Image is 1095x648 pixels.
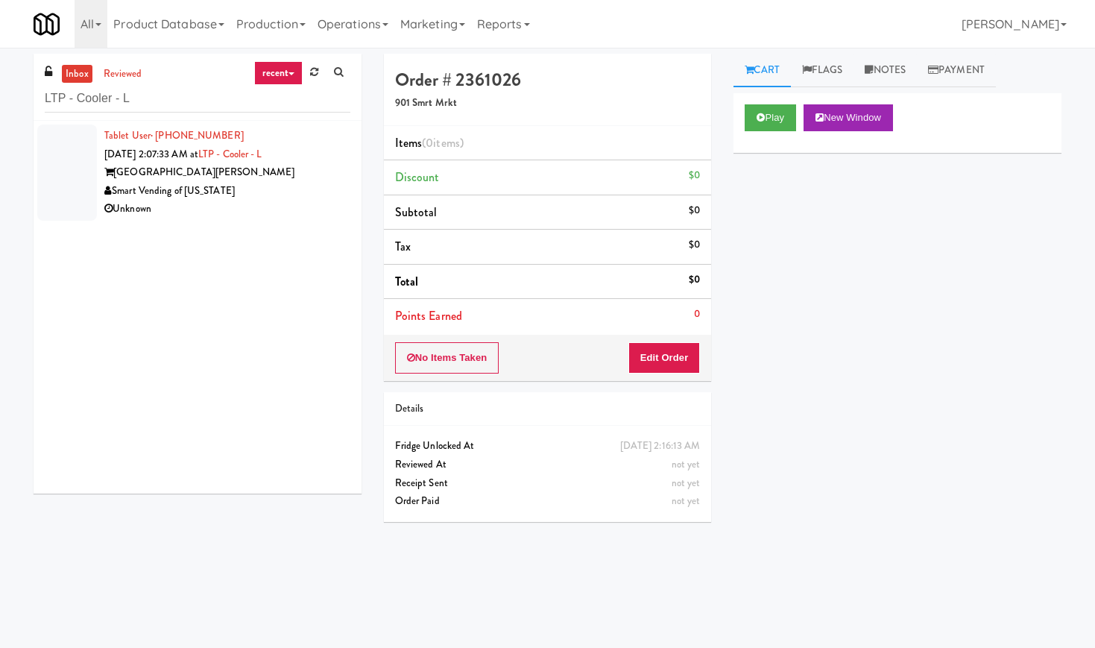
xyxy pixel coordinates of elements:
a: Payment [917,54,996,87]
h5: 901 Smrt Mrkt [395,98,701,109]
h4: Order # 2361026 [395,70,701,89]
div: Smart Vending of [US_STATE] [104,182,350,201]
div: Receipt Sent [395,474,701,493]
input: Search vision orders [45,85,350,113]
li: Tablet User· [PHONE_NUMBER][DATE] 2:07:33 AM atLTP - Cooler - L[GEOGRAPHIC_DATA][PERSON_NAME]Smar... [34,121,362,224]
a: Flags [791,54,854,87]
img: Micromart [34,11,60,37]
div: [DATE] 2:16:13 AM [620,437,701,456]
div: 0 [694,305,700,324]
div: $0 [689,201,700,220]
a: Tablet User· [PHONE_NUMBER] [104,128,244,142]
a: reviewed [100,65,146,84]
span: Total [395,273,419,290]
div: $0 [689,271,700,289]
div: Details [395,400,701,418]
a: recent [254,61,303,85]
span: Tax [395,238,411,255]
button: New Window [804,104,893,131]
a: Cart [733,54,791,87]
a: Notes [853,54,917,87]
a: inbox [62,65,92,84]
span: not yet [672,494,701,508]
span: Discount [395,169,440,186]
div: Reviewed At [395,456,701,474]
div: [GEOGRAPHIC_DATA][PERSON_NAME] [104,163,350,182]
span: not yet [672,476,701,490]
span: [DATE] 2:07:33 AM at [104,147,198,161]
span: Subtotal [395,204,438,221]
span: not yet [672,457,701,471]
span: Items [395,134,464,151]
div: Fridge Unlocked At [395,437,701,456]
div: $0 [689,166,700,185]
div: Unknown [104,200,350,218]
div: Order Paid [395,492,701,511]
span: · [PHONE_NUMBER] [151,128,244,142]
span: (0 ) [422,134,464,151]
ng-pluralize: items [433,134,460,151]
button: Play [745,104,796,131]
button: Edit Order [628,342,701,374]
a: LTP - Cooler - L [198,147,262,161]
button: No Items Taken [395,342,499,374]
div: $0 [689,236,700,254]
span: Points Earned [395,307,462,324]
